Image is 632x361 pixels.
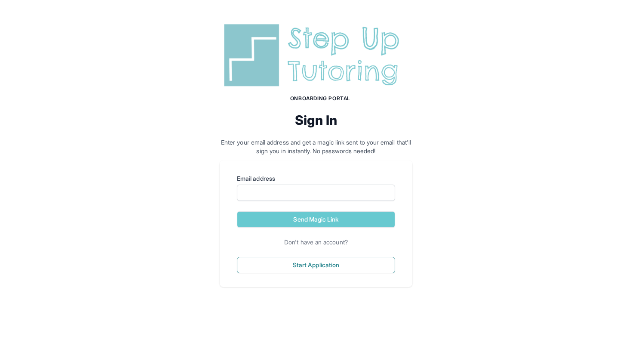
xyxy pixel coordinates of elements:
[237,257,395,273] button: Start Application
[220,138,412,155] p: Enter your email address and get a magic link sent to your email that'll sign you in instantly. N...
[281,238,351,247] span: Don't have an account?
[237,174,395,183] label: Email address
[220,21,412,90] img: Step Up Tutoring horizontal logo
[237,211,395,228] button: Send Magic Link
[220,112,412,128] h2: Sign In
[228,95,412,102] h1: Onboarding Portal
